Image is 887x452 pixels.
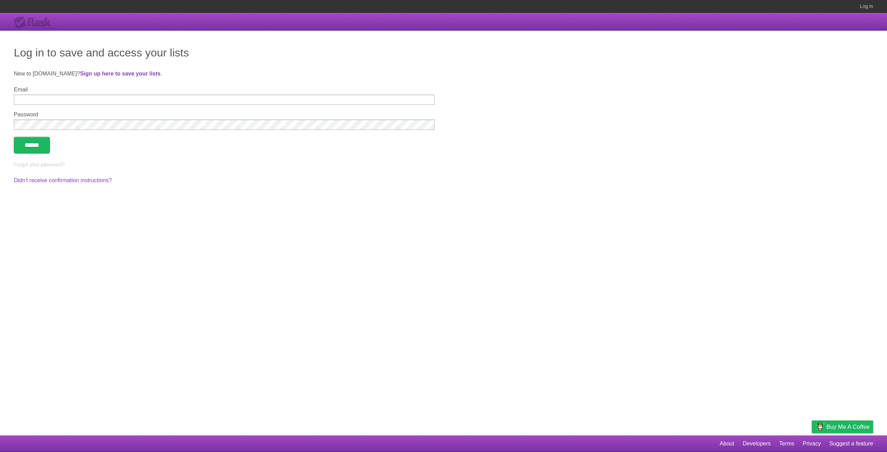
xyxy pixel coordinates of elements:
[812,420,873,433] a: Buy me a coffee
[803,437,821,450] a: Privacy
[14,16,55,29] div: Flask
[14,87,434,93] label: Email
[14,162,65,167] a: Forgot your password?
[14,44,873,61] h1: Log in to save and access your lists
[720,437,734,450] a: About
[829,437,873,450] a: Suggest a feature
[14,70,873,78] p: New to [DOMAIN_NAME]? .
[826,421,870,433] span: Buy me a coffee
[14,177,112,183] a: Didn't receive confirmation instructions?
[80,71,160,77] a: Sign up here to save your lists
[14,112,434,118] label: Password
[779,437,794,450] a: Terms
[815,421,825,433] img: Buy me a coffee
[743,437,771,450] a: Developers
